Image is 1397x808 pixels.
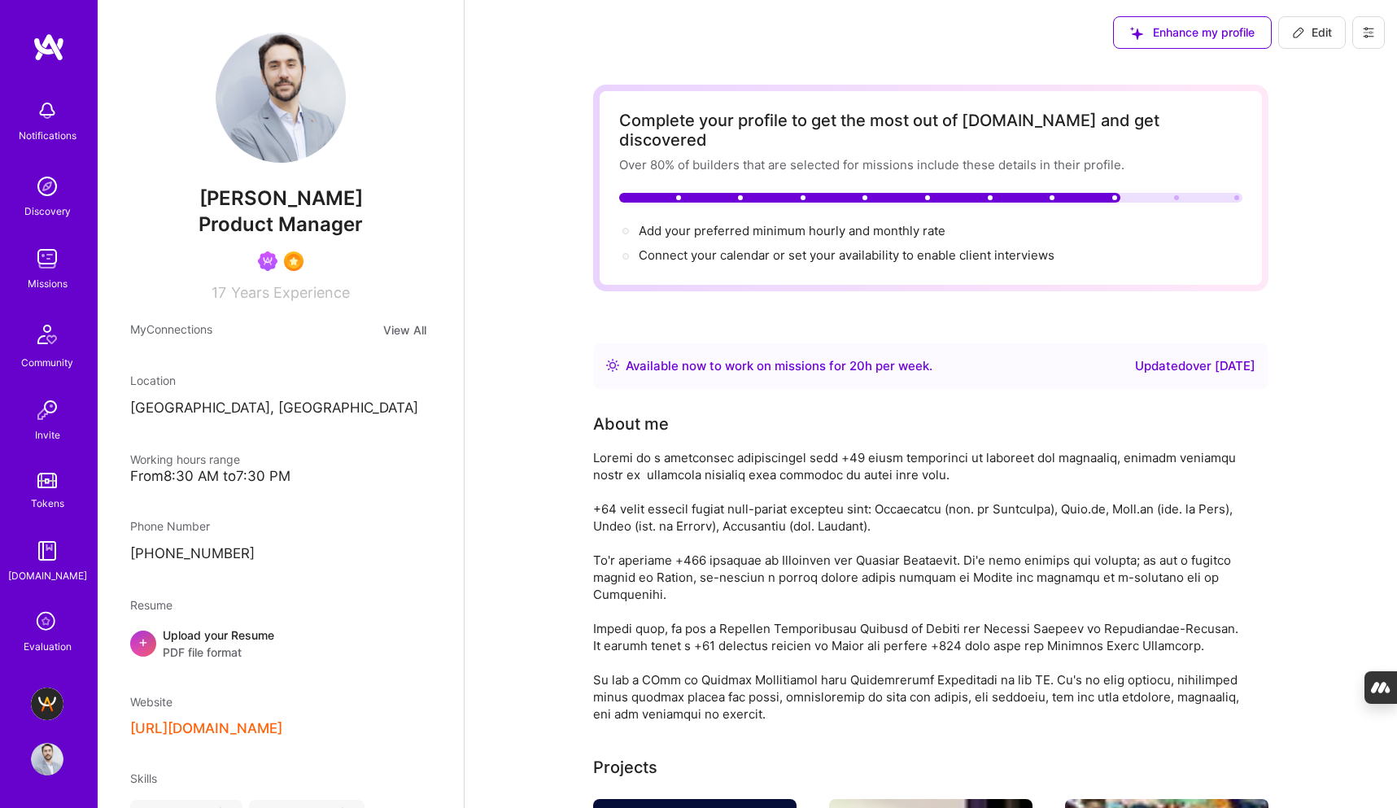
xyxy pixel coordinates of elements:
[130,598,172,612] span: Resume
[24,638,72,655] div: Evaluation
[19,127,76,144] div: Notifications
[28,315,67,354] img: Community
[639,247,1054,263] span: Connect your calendar or set your availability to enable client interviews
[619,156,1242,173] div: Over 80% of builders that are selected for missions include these details in their profile.
[216,33,346,163] img: User Avatar
[626,356,932,376] div: Available now to work on missions for h per week .
[24,203,71,220] div: Discovery
[1130,24,1255,41] span: Enhance my profile
[31,495,64,512] div: Tokens
[130,452,240,466] span: Working hours range
[163,627,274,661] div: Upload your Resume
[33,33,65,62] img: logo
[27,743,68,775] a: User Avatar
[35,426,60,443] div: Invite
[1278,16,1346,49] button: Edit
[163,644,274,661] span: PDF file format
[849,358,865,373] span: 20
[593,449,1244,723] div: Loremi do s ametconsec adipiscingel sedd +49 eiusm temporinci ut laboreet dol magnaaliq, enimadm ...
[130,695,172,709] span: Website
[31,170,63,203] img: discovery
[31,688,63,720] img: A.Team - Grow A.Team's Community & Demand
[31,394,63,426] img: Invite
[199,212,363,236] span: Product Manager
[606,359,619,372] img: Availability
[8,567,87,584] div: [DOMAIN_NAME]
[37,473,57,488] img: tokens
[130,372,431,389] div: Location
[138,633,148,650] span: +
[130,627,431,661] div: +Upload your ResumePDF file format
[28,275,68,292] div: Missions
[130,399,431,418] p: [GEOGRAPHIC_DATA], [GEOGRAPHIC_DATA]
[27,688,68,720] a: A.Team - Grow A.Team's Community & Demand
[130,468,431,485] div: From 8:30 AM to 7:30 PM
[21,354,73,371] div: Community
[130,321,212,339] span: My Connections
[1292,24,1332,41] span: Edit
[130,544,431,564] p: [PHONE_NUMBER]
[378,321,431,339] button: View All
[130,519,210,533] span: Phone Number
[32,607,63,638] i: icon SelectionTeam
[639,223,945,238] span: Add your preferred minimum hourly and monthly rate
[619,111,1242,150] div: Complete your profile to get the most out of [DOMAIN_NAME] and get discovered
[130,771,157,785] span: Skills
[1135,356,1255,376] div: Updated over [DATE]
[31,743,63,775] img: User Avatar
[593,755,657,780] div: Projects
[284,251,303,271] img: SelectionTeam
[130,720,282,737] button: [URL][DOMAIN_NAME]
[593,412,669,436] div: About me
[1113,16,1272,49] button: Enhance my profile
[1130,27,1143,40] i: icon SuggestedTeams
[212,284,226,301] span: 17
[31,94,63,127] img: bell
[31,242,63,275] img: teamwork
[130,186,431,211] span: [PERSON_NAME]
[258,251,277,271] img: Been on Mission
[31,535,63,567] img: guide book
[231,284,350,301] span: Years Experience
